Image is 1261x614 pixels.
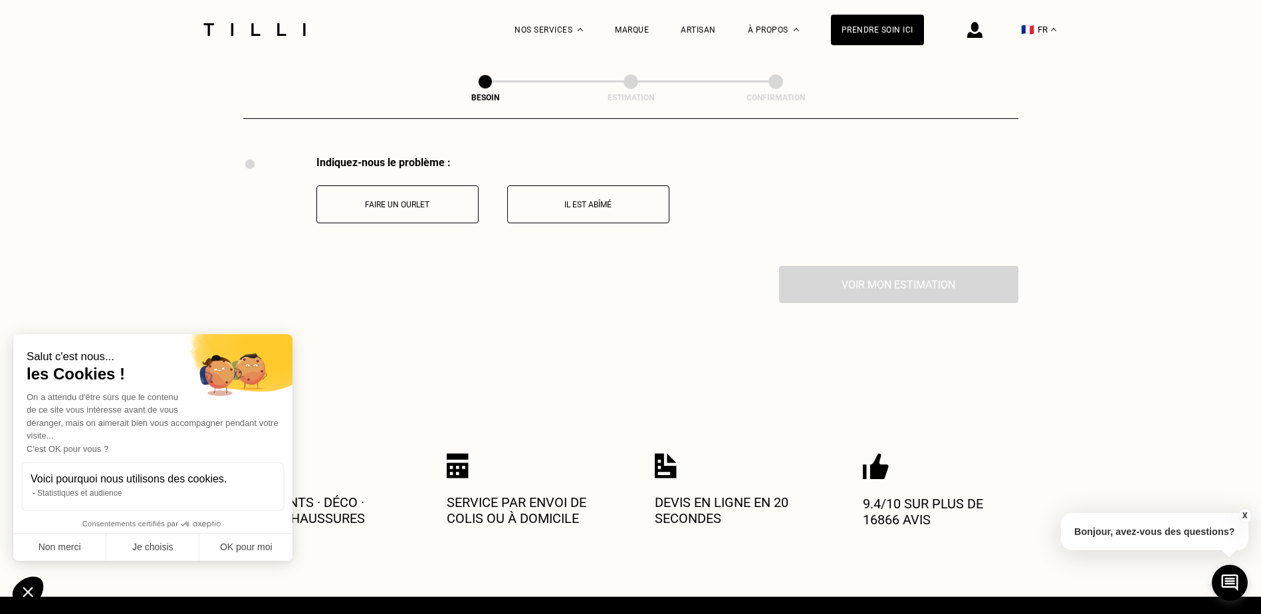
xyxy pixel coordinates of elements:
img: Icon [447,453,469,478]
img: Icon [863,453,889,480]
img: Menu déroulant à propos [794,28,799,31]
button: Il est abîmé [507,185,669,223]
a: Prendre soin ici [831,15,924,45]
img: menu déroulant [1051,28,1056,31]
div: Besoin [419,93,552,102]
p: Vêtements · Déco · Sacs · Chaussures [239,494,398,526]
img: Icon [655,453,677,478]
div: Estimation [564,93,697,102]
img: icône connexion [967,22,982,38]
p: Bonjour, avez-vous des questions? [1061,513,1248,550]
button: Faire un ourlet [316,185,479,223]
p: Service par envoi de colis ou à domicile [447,494,606,526]
p: 9.4/10 sur plus de 16866 avis [863,496,1022,528]
button: X [1238,508,1251,523]
p: Devis en ligne en 20 secondes [655,494,814,526]
div: Indiquez-nous le problème : [316,156,669,169]
img: Logo du service de couturière Tilli [199,23,310,36]
span: 🇫🇷 [1021,23,1034,36]
div: Confirmation [709,93,842,102]
img: Menu déroulant [578,28,583,31]
p: Il est abîmé [515,200,662,209]
a: Artisan [681,25,716,35]
p: Faire un ourlet [324,200,471,209]
a: Marque [615,25,649,35]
